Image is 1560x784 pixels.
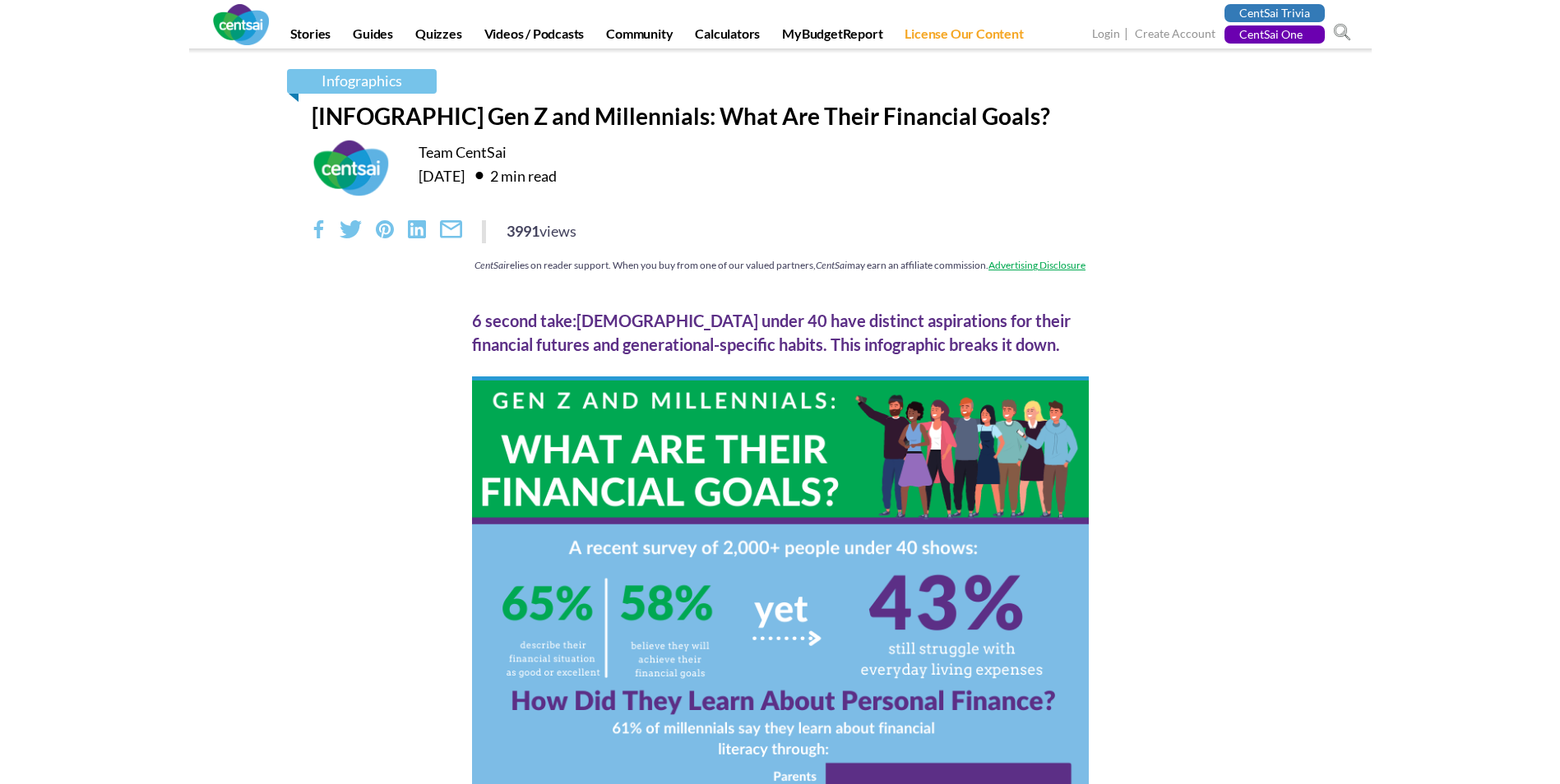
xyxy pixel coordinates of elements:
[1092,26,1120,44] a: Login
[988,259,1086,271] a: Advertising Disclosure
[507,220,576,242] div: 3991
[474,25,595,48] a: Videos / Podcasts
[1123,25,1132,44] span: |
[1224,4,1325,22] a: CentSai Trivia
[474,259,506,271] em: CentSai
[539,222,576,240] span: views
[1135,26,1215,44] a: Create Account
[685,25,770,48] a: Calculators
[419,167,465,185] time: [DATE]
[472,311,576,330] span: 6 second take:
[405,25,472,48] a: Quizzes
[816,259,847,271] em: CentSai
[213,4,269,45] img: CentSai
[312,102,1249,130] h1: [INFOGRAPHIC] Gen Z and Millennials: What Are Their Financial Goals?
[343,25,403,48] a: Guides
[287,69,437,94] a: Infographics
[419,143,507,161] a: Team CentSai
[467,162,557,188] div: 2 min read
[312,258,1249,272] div: relies on reader support. When you buy from one of our valued partners, may earn an affiliate com...
[772,25,892,48] a: MyBudgetReport
[1224,25,1325,44] a: CentSai One
[596,25,683,48] a: Community
[280,25,341,48] a: Stories
[472,309,1089,356] div: [DEMOGRAPHIC_DATA] under 40 have distinct aspirations for their financial futures and generationa...
[895,25,1033,48] a: License Our Content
